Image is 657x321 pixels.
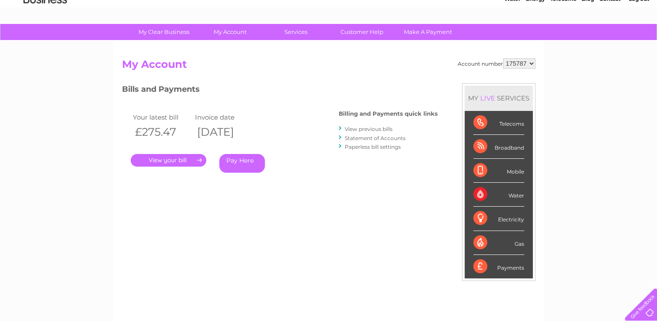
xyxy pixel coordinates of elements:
[326,24,398,40] a: Customer Help
[392,24,464,40] a: Make A Payment
[599,37,621,43] a: Contact
[23,23,67,49] img: logo.png
[345,126,393,132] a: View previous bills
[473,183,524,207] div: Water
[473,255,524,278] div: Payments
[219,154,265,173] a: Pay Here
[122,83,438,98] h3: Bills and Payments
[345,144,401,150] a: Paperless bill settings
[260,24,332,40] a: Services
[122,58,535,75] h2: My Account
[550,37,576,43] a: Telecoms
[473,135,524,159] div: Broadband
[493,4,553,15] a: 0333 014 3131
[504,37,521,43] a: Water
[345,135,406,141] a: Statement of Accounts
[193,123,255,141] th: [DATE]
[124,5,534,42] div: Clear Business is a trading name of Verastar Limited (registered in [GEOGRAPHIC_DATA] No. 3667643...
[131,123,193,141] th: £275.47
[479,94,497,102] div: LIVE
[339,110,438,117] h4: Billing and Payments quick links
[465,86,533,110] div: MY SERVICES
[131,111,193,123] td: Your latest bill
[458,58,535,69] div: Account number
[473,231,524,255] div: Gas
[473,111,524,135] div: Telecoms
[526,37,545,43] a: Energy
[581,37,594,43] a: Blog
[131,154,206,167] a: .
[128,24,200,40] a: My Clear Business
[194,24,266,40] a: My Account
[193,111,255,123] td: Invoice date
[473,159,524,183] div: Mobile
[473,207,524,231] div: Electricity
[628,37,649,43] a: Log out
